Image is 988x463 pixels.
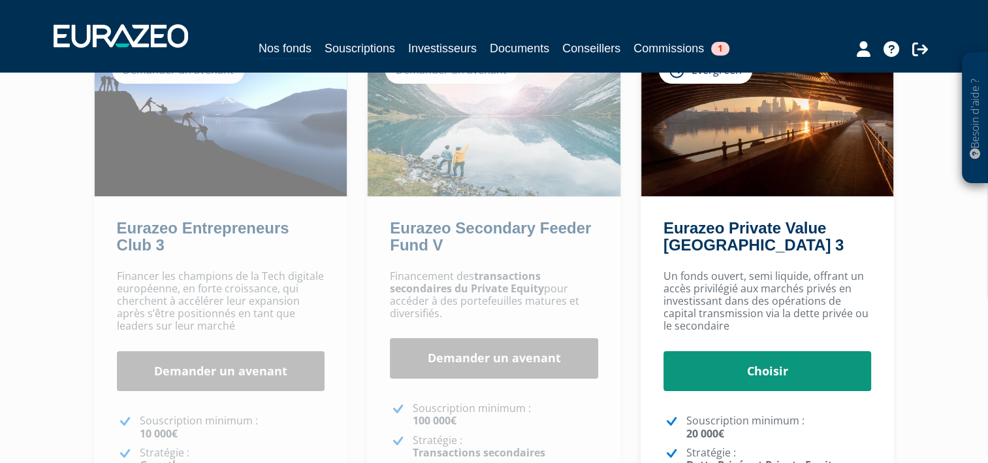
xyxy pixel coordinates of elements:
img: 1732889491-logotype_eurazeo_blanc_rvb.png [54,24,188,48]
a: Nos fonds [259,39,311,60]
p: Besoin d'aide ? [968,60,983,177]
strong: transactions secondaires du Private Equity [390,269,544,296]
strong: 20 000€ [686,426,724,441]
p: Souscription minimum : [686,415,872,439]
a: Choisir [663,351,872,392]
p: Financer les champions de la Tech digitale européenne, en forte croissance, qui cherchent à accél... [117,270,325,333]
p: Financement des pour accéder à des portefeuilles matures et diversifiés. [390,270,598,320]
a: Eurazeo Private Value [GEOGRAPHIC_DATA] 3 [663,219,844,254]
img: Eurazeo Private Value Europe 3 [641,43,894,196]
img: Eurazeo Entrepreneurs Club 3 [95,43,347,196]
a: Demander un avenant [390,338,598,379]
strong: 10 000€ [140,426,178,441]
a: Eurazeo Entrepreneurs Club 3 [117,219,289,254]
p: Souscription minimum : [140,415,325,439]
strong: Transactions secondaires [413,445,545,460]
a: Conseillers [562,39,620,58]
img: Eurazeo Secondary Feeder Fund V [368,43,620,196]
strong: 100 000€ [413,413,456,428]
span: 1 [711,42,729,56]
a: Souscriptions [325,39,395,58]
a: Investisseurs [408,39,477,58]
p: Stratégie : [413,434,598,459]
p: Un fonds ouvert, semi liquide, offrant un accès privilégié aux marchés privés en investissant dan... [663,270,872,333]
p: Souscription minimum : [413,402,598,427]
a: Documents [490,39,549,58]
a: Demander un avenant [117,351,325,392]
a: Commissions1 [633,39,729,58]
a: Eurazeo Secondary Feeder Fund V [390,219,591,254]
